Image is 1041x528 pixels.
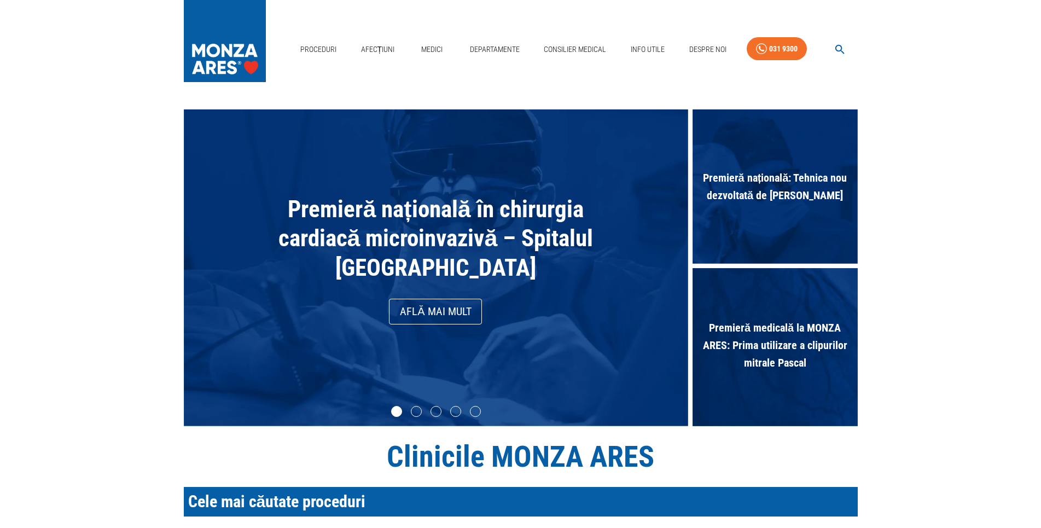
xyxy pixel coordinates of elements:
h1: Clinicile MONZA ARES [184,439,858,474]
li: slide item 5 [470,406,481,417]
span: Cele mai căutate proceduri [188,492,366,511]
span: Premieră națională în chirurgia cardiacă microinvazivă – Spitalul [GEOGRAPHIC_DATA] [278,195,594,281]
a: Departamente [466,38,524,61]
a: Proceduri [296,38,341,61]
li: slide item 4 [450,406,461,417]
span: Premieră medicală la MONZA ARES: Prima utilizare a clipurilor mitrale Pascal [693,314,858,377]
div: Premieră națională: Tehnica nou dezvoltată de [PERSON_NAME] [693,109,858,268]
a: 031 9300 [747,37,807,61]
a: Despre Noi [685,38,731,61]
li: slide item 2 [411,406,422,417]
li: slide item 3 [431,406,441,417]
span: Premieră națională: Tehnica nou dezvoltată de [PERSON_NAME] [693,164,858,210]
a: Află mai mult [389,299,482,324]
a: Afecțiuni [357,38,399,61]
div: Premieră medicală la MONZA ARES: Prima utilizare a clipurilor mitrale Pascal [693,268,858,427]
div: 031 9300 [769,42,798,56]
a: Info Utile [626,38,669,61]
a: Medici [415,38,450,61]
li: slide item 1 [391,406,402,417]
a: Consilier Medical [539,38,610,61]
